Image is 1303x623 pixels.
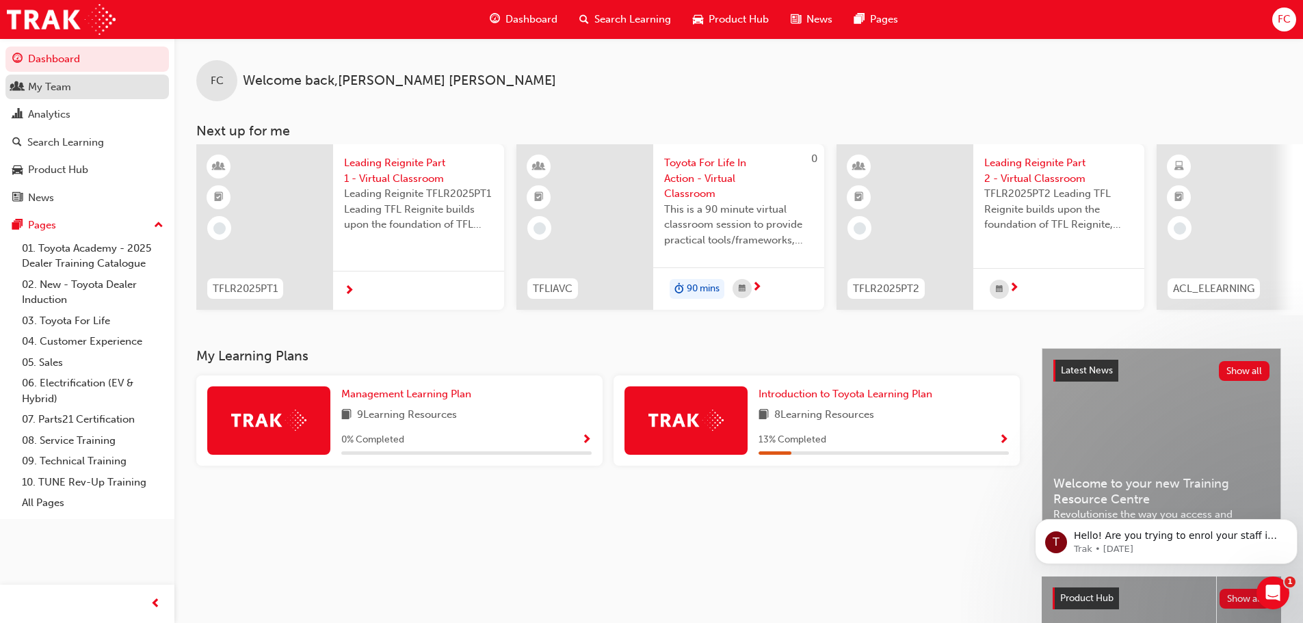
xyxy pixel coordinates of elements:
[984,155,1133,186] span: Leading Reignite Part 2 - Virtual Classroom
[1285,576,1295,587] span: 1
[16,373,169,409] a: 06. Electrification (EV & Hybrid)
[5,213,169,238] button: Pages
[28,190,54,206] div: News
[5,75,169,100] a: My Team
[568,5,682,34] a: search-iconSearch Learning
[5,47,169,72] a: Dashboard
[854,189,864,207] span: booktick-icon
[341,432,404,448] span: 0 % Completed
[534,158,544,176] span: learningResourceType_INSTRUCTOR_LED-icon
[664,155,813,202] span: Toyota For Life In Action - Virtual Classroom
[214,158,224,176] span: learningResourceType_INSTRUCTOR_LED-icon
[759,407,769,424] span: book-icon
[490,11,500,28] span: guage-icon
[28,162,88,178] div: Product Hub
[16,430,169,451] a: 08. Service Training
[213,281,278,297] span: TFLR2025PT1
[854,222,866,235] span: learningRecordVerb_NONE-icon
[534,189,544,207] span: booktick-icon
[16,238,169,274] a: 01. Toyota Academy - 2025 Dealer Training Catalogue
[12,192,23,204] span: news-icon
[12,81,23,94] span: people-icon
[16,492,169,514] a: All Pages
[5,102,169,127] a: Analytics
[5,130,169,155] a: Search Learning
[479,5,568,34] a: guage-iconDashboard
[664,202,813,248] span: This is a 90 minute virtual classroom session to provide practical tools/frameworks, behaviours a...
[1053,476,1269,507] span: Welcome to your new Training Resource Centre
[1278,12,1291,27] span: FC
[243,73,556,89] span: Welcome back , [PERSON_NAME] [PERSON_NAME]
[1053,360,1269,382] a: Latest NewsShow all
[7,4,116,35] img: Trak
[709,12,769,27] span: Product Hub
[211,73,224,89] span: FC
[999,432,1009,449] button: Show Progress
[357,407,457,424] span: 9 Learning Resources
[999,434,1009,447] span: Show Progress
[1174,158,1184,176] span: learningResourceType_ELEARNING-icon
[739,280,746,297] span: calendar-icon
[581,434,592,447] span: Show Progress
[759,432,826,448] span: 13 % Completed
[854,158,864,176] span: learningResourceType_INSTRUCTOR_LED-icon
[806,12,832,27] span: News
[811,153,817,165] span: 0
[1053,587,1270,609] a: Product HubShow all
[341,407,352,424] span: book-icon
[5,44,169,213] button: DashboardMy TeamAnalyticsSearch LearningProduct HubNews
[12,53,23,66] span: guage-icon
[5,185,169,211] a: News
[28,217,56,233] div: Pages
[16,310,169,332] a: 03. Toyota For Life
[1174,222,1186,235] span: learningRecordVerb_NONE-icon
[674,280,684,298] span: duration-icon
[344,285,354,297] span: next-icon
[752,282,762,294] span: next-icon
[16,451,169,472] a: 09. Technical Training
[505,12,557,27] span: Dashboard
[870,12,898,27] span: Pages
[341,388,471,400] span: Management Learning Plan
[231,410,306,431] img: Trak
[1009,282,1019,295] span: next-icon
[533,281,572,297] span: TFLIAVC
[16,409,169,430] a: 07. Parts21 Certification
[344,155,493,186] span: Leading Reignite Part 1 - Virtual Classroom
[12,164,23,176] span: car-icon
[1219,361,1270,381] button: Show all
[687,281,720,297] span: 90 mins
[344,186,493,233] span: Leading Reignite TFLR2025PT1 Leading TFL Reignite builds upon the foundation of TFL Reignite, rea...
[196,348,1020,364] h3: My Learning Plans
[843,5,909,34] a: pages-iconPages
[682,5,780,34] a: car-iconProduct Hub
[1060,592,1114,604] span: Product Hub
[28,107,70,122] div: Analytics
[213,222,226,235] span: learningRecordVerb_NONE-icon
[837,144,1144,310] a: TFLR2025PT2Leading Reignite Part 2 - Virtual ClassroomTFLR2025PT2 Leading TFL Reignite builds upo...
[12,137,22,149] span: search-icon
[759,386,938,402] a: Introduction to Toyota Learning Plan
[1272,8,1296,31] button: FC
[516,144,824,310] a: 0TFLIAVCToyota For Life In Action - Virtual ClassroomThis is a 90 minute virtual classroom sessio...
[214,189,224,207] span: booktick-icon
[196,144,504,310] a: TFLR2025PT1Leading Reignite Part 1 - Virtual ClassroomLeading Reignite TFLR2025PT1 Leading TFL Re...
[12,109,23,121] span: chart-icon
[174,123,1303,139] h3: Next up for me
[774,407,874,424] span: 8 Learning Resources
[534,222,546,235] span: learningRecordVerb_NONE-icon
[791,11,801,28] span: news-icon
[984,186,1133,233] span: TFLR2025PT2 Leading TFL Reignite builds upon the foundation of TFL Reignite, reaffirming our comm...
[16,472,169,493] a: 10. TUNE Rev-Up Training
[1220,589,1271,609] button: Show all
[693,11,703,28] span: car-icon
[759,388,932,400] span: Introduction to Toyota Learning Plan
[648,410,724,431] img: Trak
[28,79,71,95] div: My Team
[854,11,865,28] span: pages-icon
[12,220,23,232] span: pages-icon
